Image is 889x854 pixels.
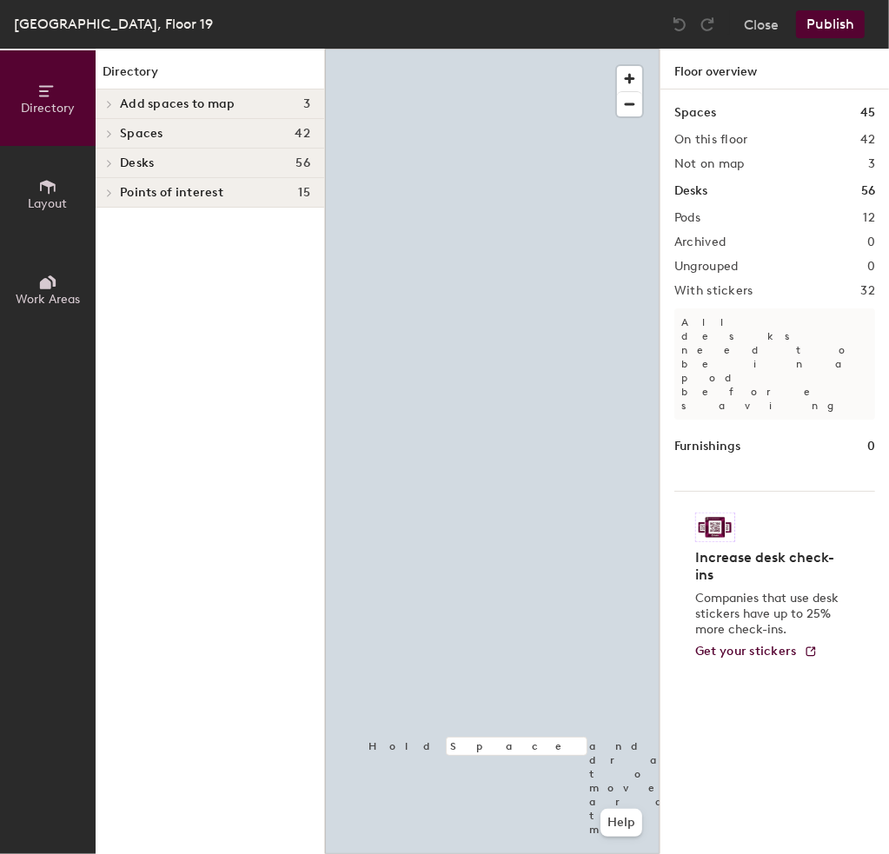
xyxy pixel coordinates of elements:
span: Directory [21,101,75,116]
span: 3 [303,97,310,111]
p: Companies that use desk stickers have up to 25% more check-ins. [695,591,844,638]
h2: 0 [867,260,875,274]
h2: 0 [867,235,875,249]
h1: Furnishings [674,437,740,456]
span: 15 [298,186,310,200]
h1: Desks [674,182,707,201]
h1: 56 [861,182,875,201]
h1: 45 [860,103,875,122]
span: Points of interest [120,186,223,200]
img: Redo [699,16,716,33]
span: Spaces [120,127,163,141]
h2: Not on map [674,157,745,171]
h4: Increase desk check-ins [695,549,844,584]
span: Layout [29,196,68,211]
h1: Spaces [674,103,716,122]
h2: With stickers [674,284,753,298]
button: Close [744,10,779,38]
h2: 32 [860,284,875,298]
span: Get your stickers [695,644,797,659]
span: Desks [120,156,154,170]
h2: 42 [860,133,875,147]
h1: Directory [96,63,324,89]
h2: On this floor [674,133,748,147]
a: Get your stickers [695,645,818,659]
h1: 0 [867,437,875,456]
span: 42 [295,127,310,141]
span: Add spaces to map [120,97,236,111]
p: All desks need to be in a pod before saving [674,308,875,420]
h2: 3 [868,157,875,171]
h2: Pods [674,211,700,225]
h1: Floor overview [660,49,889,89]
button: Help [600,809,642,837]
span: Work Areas [16,292,80,307]
h2: Archived [674,235,726,249]
div: [GEOGRAPHIC_DATA], Floor 19 [14,13,213,35]
span: 56 [295,156,310,170]
img: Sticker logo [695,513,735,542]
img: Undo [671,16,688,33]
h2: Ungrouped [674,260,739,274]
button: Publish [796,10,865,38]
h2: 12 [863,211,875,225]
